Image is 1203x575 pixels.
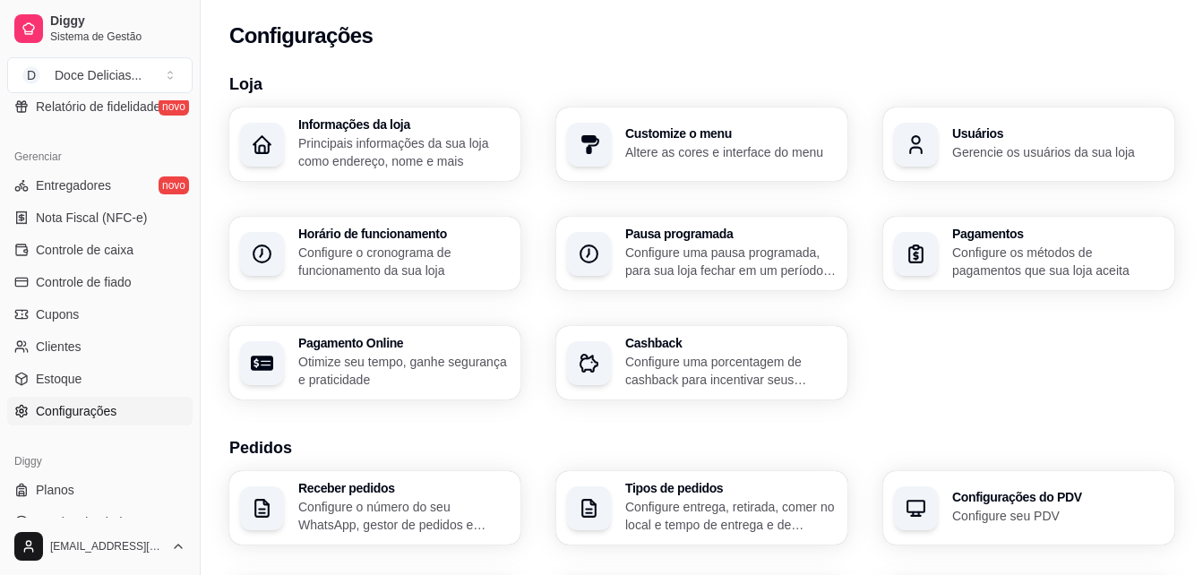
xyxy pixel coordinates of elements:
button: Horário de funcionamentoConfigure o cronograma de funcionamento da sua loja [229,217,520,290]
p: Configure o número do seu WhatsApp, gestor de pedidos e outros [298,498,510,534]
p: Configure uma porcentagem de cashback para incentivar seus clientes a comprarem em sua loja [625,353,837,389]
h3: Pausa programada [625,227,837,240]
button: Select a team [7,57,193,93]
div: Doce Delicias ... [55,66,142,84]
span: Clientes [36,338,82,356]
span: Controle de fiado [36,273,132,291]
p: Configure seu PDV [952,507,1164,525]
button: Tipos de pedidosConfigure entrega, retirada, comer no local e tempo de entrega e de retirada [556,471,847,545]
a: Planos [7,476,193,504]
button: Informações da lojaPrincipais informações da sua loja como endereço, nome e mais [229,107,520,181]
a: Clientes [7,332,193,361]
h3: Pedidos [229,435,1174,460]
h3: Receber pedidos [298,482,510,494]
span: Precisa de ajuda? [36,513,136,531]
p: Gerencie os usuários da sua loja [952,143,1164,161]
div: Diggy [7,447,193,476]
h3: Usuários [952,127,1164,140]
div: Gerenciar [7,142,193,171]
a: Relatório de fidelidadenovo [7,92,193,121]
span: Configurações [36,402,116,420]
h3: Tipos de pedidos [625,482,837,494]
p: Altere as cores e interface do menu [625,143,837,161]
button: PagamentosConfigure os métodos de pagamentos que sua loja aceita [883,217,1174,290]
h3: Customize o menu [625,127,837,140]
a: Cupons [7,300,193,329]
span: Entregadores [36,176,111,194]
p: Configure os métodos de pagamentos que sua loja aceita [952,244,1164,279]
h3: Horário de funcionamento [298,227,510,240]
button: Pausa programadaConfigure uma pausa programada, para sua loja fechar em um período específico [556,217,847,290]
h3: Pagamentos [952,227,1164,240]
span: D [22,66,40,84]
span: Diggy [50,13,185,30]
span: Planos [36,481,74,499]
h2: Configurações [229,21,373,50]
button: Pagamento OnlineOtimize seu tempo, ganhe segurança e praticidade [229,326,520,399]
span: Cupons [36,305,79,323]
span: Nota Fiscal (NFC-e) [36,209,147,227]
a: Controle de fiado [7,268,193,296]
h3: Loja [229,72,1174,97]
span: [EMAIL_ADDRESS][DOMAIN_NAME] [50,539,164,554]
span: Relatório de fidelidade [36,98,160,116]
h3: Informações da loja [298,118,510,131]
button: Customize o menuAltere as cores e interface do menu [556,107,847,181]
button: CashbackConfigure uma porcentagem de cashback para incentivar seus clientes a comprarem em sua loja [556,326,847,399]
span: Controle de caixa [36,241,133,259]
span: Estoque [36,370,82,388]
p: Otimize seu tempo, ganhe segurança e praticidade [298,353,510,389]
button: Receber pedidosConfigure o número do seu WhatsApp, gestor de pedidos e outros [229,471,520,545]
button: UsuáriosGerencie os usuários da sua loja [883,107,1174,181]
a: Nota Fiscal (NFC-e) [7,203,193,232]
a: Precisa de ajuda? [7,508,193,536]
p: Configure uma pausa programada, para sua loja fechar em um período específico [625,244,837,279]
a: DiggySistema de Gestão [7,7,193,50]
h3: Configurações do PDV [952,491,1164,503]
p: Configure o cronograma de funcionamento da sua loja [298,244,510,279]
h3: Cashback [625,337,837,349]
button: Configurações do PDVConfigure seu PDV [883,471,1174,545]
a: Configurações [7,397,193,425]
p: Principais informações da sua loja como endereço, nome e mais [298,134,510,170]
a: Estoque [7,365,193,393]
span: Sistema de Gestão [50,30,185,44]
p: Configure entrega, retirada, comer no local e tempo de entrega e de retirada [625,498,837,534]
a: Controle de caixa [7,236,193,264]
a: Entregadoresnovo [7,171,193,200]
h3: Pagamento Online [298,337,510,349]
button: [EMAIL_ADDRESS][DOMAIN_NAME] [7,525,193,568]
